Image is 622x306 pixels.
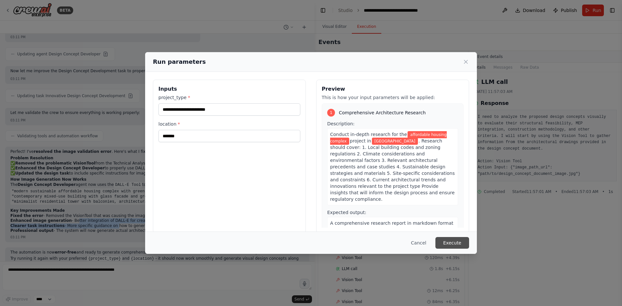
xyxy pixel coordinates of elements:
button: Execute [435,237,469,249]
span: Expected output: [327,210,366,215]
label: location [158,121,300,127]
label: project_type [158,94,300,101]
span: Conduct in-depth research for the [330,132,407,137]
span: Description: [327,121,354,126]
h3: Preview [322,85,464,93]
h3: Inputs [158,85,300,93]
span: project in [350,138,371,143]
p: This is how your input parameters will be applied: [322,94,464,101]
span: . Research should cover: 1. Local building codes and zoning regulations 2. Climate considerations... [330,138,455,202]
div: 1 [327,109,335,117]
span: Variable: project_type [330,131,447,145]
span: A comprehensive research report in markdown format including building regulations, environmental ... [330,221,453,245]
button: Cancel [406,237,432,249]
span: Variable: location [372,138,418,145]
h2: Run parameters [153,57,206,66]
span: Comprehensive Architecture Research [339,109,426,116]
